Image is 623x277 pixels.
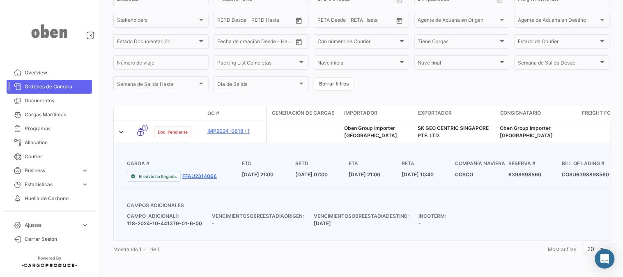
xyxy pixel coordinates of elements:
[500,125,553,138] span: Oben Group Importer Perú
[272,109,335,117] span: Generación de cargas
[293,14,305,27] button: Open calendar
[418,18,499,24] span: Agente de Aduana en Origen
[238,18,274,24] input: Hasta
[497,106,579,121] datatable-header-cell: Consignatario
[393,14,406,27] button: Open calendar
[518,40,599,46] span: Estado de Courier
[419,212,446,220] span: Incoterm:
[509,171,542,178] span: 6398898560
[415,106,497,121] datatable-header-cell: Exportador
[317,40,398,46] span: Con número de Courier
[595,249,615,269] div: Abrir Intercom Messenger
[562,160,616,167] h4: Bill of Lading #
[317,18,332,24] input: Desde
[295,171,328,178] span: [DATE] 07:00
[418,109,452,117] span: Exportador
[25,97,89,104] span: Documentos
[29,10,70,53] img: oben-logo.png
[139,173,177,180] span: El envío ha llegado.
[238,40,274,46] input: Hasta
[349,160,402,167] h4: ETA
[81,167,89,174] span: expand_more
[127,160,242,167] h4: Carga #
[518,18,599,24] span: Agente de Aduana en Destino
[314,220,331,226] span: [DATE]
[25,139,89,146] span: Allocation
[212,212,304,220] span: VencimientoSobreestadiaOrigen:
[500,109,541,117] span: Consignatario
[418,61,499,67] span: Nave final
[81,181,89,188] span: expand_more
[25,69,89,76] span: Overview
[509,160,562,167] h4: Reserva #
[7,136,92,150] a: Allocation
[117,40,198,46] span: Estado Documentación
[117,128,125,136] a: Expand/Collapse Row
[7,150,92,164] a: Courier
[518,61,599,67] span: Semana de Salida Desde
[204,106,266,120] datatable-header-cell: OC #
[217,18,232,24] input: Desde
[7,122,92,136] a: Programas
[25,235,89,243] span: Cerrar Sesión
[25,153,89,160] span: Courier
[418,40,499,46] span: Tiene Cargas
[344,125,397,138] span: Oben Group Importer Perú
[242,160,295,167] h4: ETD
[212,220,214,226] span: -
[151,110,204,117] datatable-header-cell: Estado Doc.
[127,212,202,220] span: Campo_Adicional1:
[314,212,409,220] span: VencimientoSobreestadiaDestino:
[182,173,217,180] a: FFAU2314066
[81,222,89,229] span: expand_more
[217,61,298,67] span: Packing List Completas
[7,108,92,122] a: Cargas Marítimas
[338,18,374,24] input: Hasta
[25,125,89,132] span: Programas
[562,171,609,178] span: COSU6398898560
[267,106,341,121] datatable-header-cell: Generación de cargas
[7,66,92,80] a: Overview
[7,80,92,94] a: Órdenes de Compra
[117,83,198,88] span: Semana de Salida Hasta
[455,171,474,178] span: COSCO
[341,106,415,121] datatable-header-cell: Importador
[349,171,380,178] span: [DATE] 21:00
[25,181,78,188] span: Estadísticas
[402,171,434,178] span: [DATE] 10:40
[217,40,232,46] input: Desde
[25,111,89,118] span: Cargas Marítimas
[7,94,92,108] a: Documentos
[217,83,298,88] span: Día de Salida
[142,125,148,131] span: 1
[25,83,89,90] span: Órdenes de Compra
[317,61,398,67] span: Nave inicial
[295,160,349,167] h4: RETD
[419,220,421,226] span: -
[418,125,489,138] span: SK GEO CENTRIC SINGAPORE PTE. LTD.
[127,220,202,226] span: 118-2024-10-441379-01-6-00
[158,129,188,135] span: Doc. Pendiente
[344,109,377,117] span: Importador
[207,127,262,135] a: IMP2024-0818 : 1
[117,18,198,24] span: Stakeholders
[588,245,595,252] span: 20
[25,167,78,174] span: Business
[402,160,455,167] h4: RETA
[7,192,92,205] a: Huella de Carbono
[548,246,577,252] span: Mostrar filas
[293,36,305,48] button: Open calendar
[455,160,509,167] h4: Compañía naviera
[242,171,274,178] span: [DATE] 21:00
[25,195,89,202] span: Huella de Carbono
[113,246,160,252] span: Mostrando 1 - 1 de 1
[25,222,78,229] span: Ajustes
[130,110,151,117] datatable-header-cell: Modo de Transporte
[314,77,354,91] button: Borrar filtros
[207,110,219,117] span: OC #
